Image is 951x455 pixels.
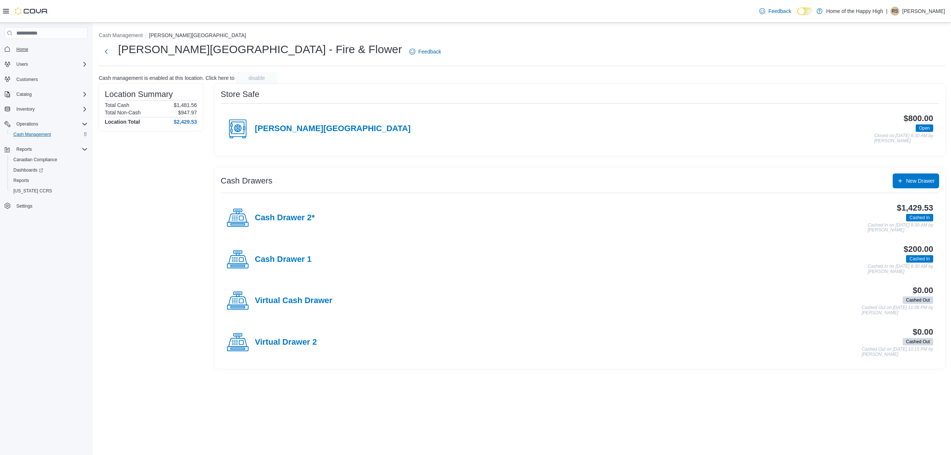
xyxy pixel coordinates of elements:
p: Cashed Out on [DATE] 10:15 PM by [PERSON_NAME] [861,347,933,357]
span: Catalog [13,90,88,99]
img: Cova [15,7,48,15]
h6: Total Cash [105,102,129,108]
span: [US_STATE] CCRS [13,188,52,194]
h6: Total Non-Cash [105,110,141,116]
span: Feedback [418,48,441,55]
button: disable [236,72,277,84]
button: Customers [1,74,91,85]
button: Cash Management [7,129,91,140]
p: $947.97 [178,110,197,116]
a: Home [13,45,31,54]
a: Reports [10,176,32,185]
p: Cash management is enabled at this location. Click here to [99,75,234,81]
span: Reports [10,176,88,185]
h4: Cash Drawer 2* [255,213,315,223]
span: Cashed Out [903,338,933,345]
button: Reports [7,175,91,186]
a: Customers [13,75,41,84]
span: Cashed In [909,214,930,221]
a: Dashboards [7,165,91,175]
h4: Virtual Drawer 2 [255,338,317,347]
button: Operations [1,119,91,129]
h3: $0.00 [913,328,933,337]
p: Cashed In on [DATE] 8:30 AM by [PERSON_NAME] [868,264,933,274]
span: Reports [16,146,32,152]
span: Settings [16,203,32,209]
h3: $800.00 [904,114,933,123]
span: RS [892,7,898,16]
button: Inventory [13,105,38,114]
button: Catalog [13,90,35,99]
a: Dashboards [10,166,46,175]
span: Users [16,61,28,67]
button: Settings [1,201,91,211]
span: Inventory [16,106,35,112]
span: Feedback [768,7,791,15]
a: Feedback [406,44,444,59]
h4: $2,429.53 [174,119,197,125]
span: Catalog [16,91,32,97]
span: Cash Management [13,131,51,137]
span: Cashed In [906,255,933,263]
p: Cashed In on [DATE] 8:30 AM by [PERSON_NAME] [868,223,933,233]
button: Catalog [1,89,91,100]
a: [US_STATE] CCRS [10,186,55,195]
span: Inventory [13,105,88,114]
span: Canadian Compliance [10,155,88,164]
span: Operations [16,121,38,127]
span: Customers [16,77,38,82]
nav: Complex example [4,40,88,231]
a: Canadian Compliance [10,155,60,164]
button: Reports [1,144,91,155]
span: Cashed In [909,256,930,262]
button: Inventory [1,104,91,114]
span: Users [13,60,88,69]
span: Canadian Compliance [13,157,57,163]
h3: $1,429.53 [897,204,933,212]
span: Dashboards [10,166,88,175]
input: Dark Mode [797,7,813,15]
button: Operations [13,120,41,129]
p: Closed on [DATE] 8:30 AM by [PERSON_NAME] [874,133,933,143]
h3: $200.00 [904,245,933,254]
span: Home [13,44,88,53]
span: Reports [13,178,29,183]
button: Reports [13,145,35,154]
span: Cashed In [906,214,933,221]
span: Open [919,125,930,131]
p: $1,481.56 [174,102,197,108]
button: New Drawer [893,173,939,188]
span: Washington CCRS [10,186,88,195]
p: | [886,7,887,16]
a: Settings [13,202,35,211]
h3: Location Summary [105,90,173,99]
a: Cash Management [10,130,54,139]
span: Cashed Out [906,297,930,303]
span: Cashed Out [906,338,930,345]
button: Users [13,60,31,69]
h4: Virtual Cash Drawer [255,296,332,306]
button: Home [1,43,91,54]
p: Cashed Out on [DATE] 11:06 PM by [PERSON_NAME] [861,305,933,315]
span: Customers [13,75,88,84]
span: Dashboards [13,167,43,173]
button: Canadian Compliance [7,155,91,165]
button: Next [99,44,114,59]
span: Operations [13,120,88,129]
span: Cash Management [10,130,88,139]
span: Open [916,124,933,132]
h3: Store Safe [221,90,259,99]
h4: Cash Drawer 1 [255,255,312,264]
span: New Drawer [906,177,935,185]
nav: An example of EuiBreadcrumbs [99,32,945,40]
span: Reports [13,145,88,154]
h4: Location Total [105,119,140,125]
h1: [PERSON_NAME][GEOGRAPHIC_DATA] - Fire & Flower [118,42,402,57]
button: [PERSON_NAME][GEOGRAPHIC_DATA] [149,32,246,38]
div: Rachel Snelgrove [890,7,899,16]
p: [PERSON_NAME] [902,7,945,16]
h3: $0.00 [913,286,933,295]
span: Home [16,46,28,52]
button: Users [1,59,91,69]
